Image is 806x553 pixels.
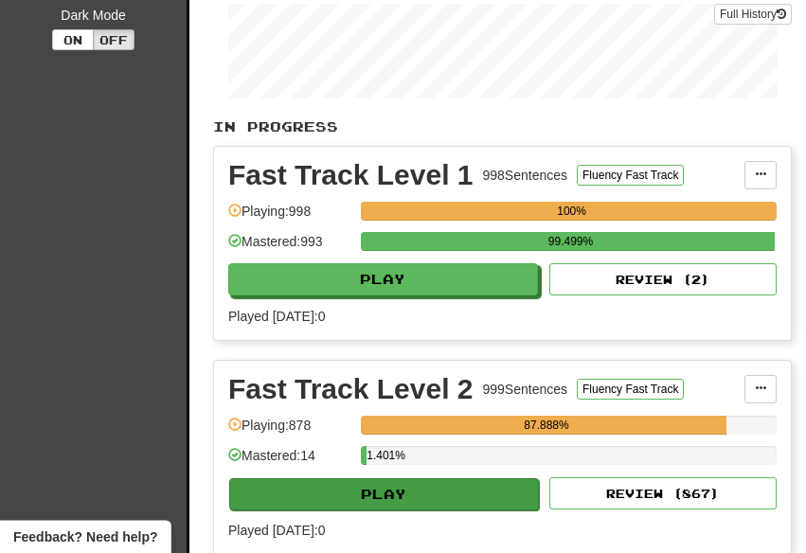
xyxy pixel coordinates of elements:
button: Fluency Fast Track [577,379,684,400]
div: Playing: 998 [228,202,351,233]
div: 999 Sentences [483,380,568,399]
button: Review (2) [549,263,777,295]
button: Fluency Fast Track [577,165,684,186]
div: Dark Mode [14,6,172,25]
span: Open feedback widget [13,527,157,546]
div: 100% [367,202,777,221]
button: Off [93,29,134,50]
button: Review (867) [549,477,777,509]
div: 87.888% [367,416,726,435]
button: Play [228,263,538,295]
div: 998 Sentences [483,166,568,185]
div: Fast Track Level 1 [228,161,474,189]
div: Fast Track Level 2 [228,375,474,403]
div: Mastered: 993 [228,232,351,263]
div: Playing: 878 [228,416,351,447]
button: Full History [714,4,792,25]
span: Played [DATE]: 0 [228,309,325,324]
p: In Progress [213,117,792,136]
button: On [52,29,94,50]
div: Mastered: 14 [228,446,351,477]
span: Played [DATE]: 0 [228,523,325,538]
button: Play [229,478,539,510]
div: 99.499% [367,232,775,251]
